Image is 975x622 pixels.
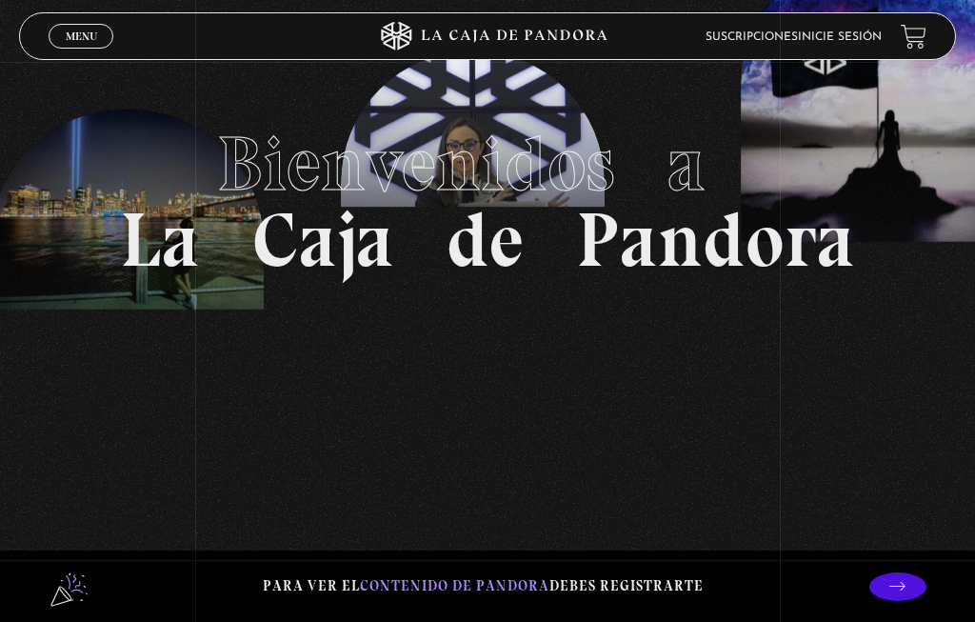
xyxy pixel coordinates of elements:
h1: La Caja de Pandora [120,126,855,278]
span: contenido de Pandora [360,577,549,594]
p: Para ver el debes registrarte [263,573,704,599]
span: Bienvenidos a [217,118,758,210]
a: View your shopping cart [901,24,926,50]
a: Inicie sesión [798,31,882,43]
span: Menu [66,30,97,42]
span: Cerrar [59,47,104,60]
a: Suscripciones [706,31,798,43]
